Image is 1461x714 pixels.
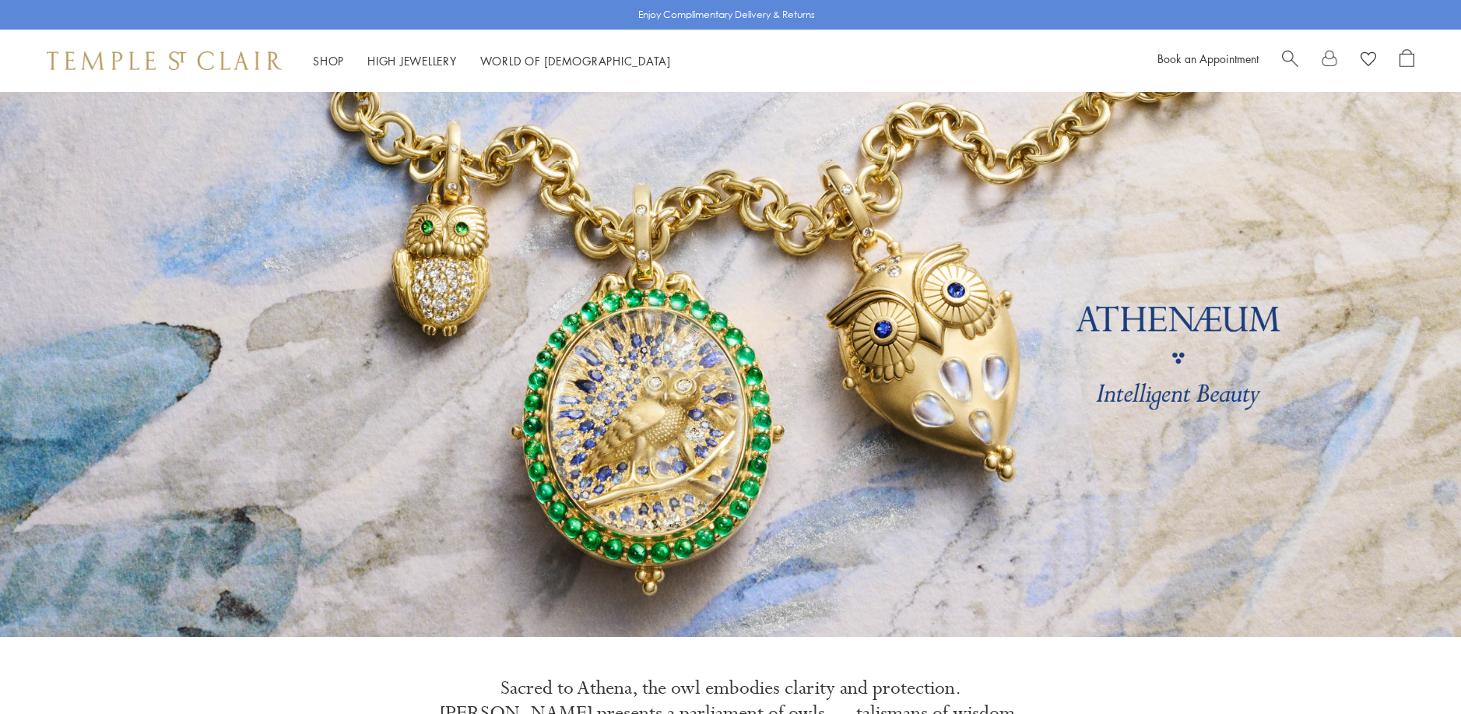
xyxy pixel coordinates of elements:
[1157,51,1259,66] a: Book an Appointment
[313,51,671,71] nav: Main navigation
[1383,641,1445,698] iframe: Gorgias live chat messenger
[1282,49,1298,72] a: Search
[47,51,282,70] img: Temple St. Clair
[1400,49,1414,72] a: Open Shopping Bag
[638,7,815,23] p: Enjoy Complimentary Delivery & Returns
[1361,49,1376,72] a: View Wishlist
[367,53,457,69] a: High JewelleryHigh Jewellery
[313,53,344,69] a: ShopShop
[480,53,671,69] a: World of [DEMOGRAPHIC_DATA]World of [DEMOGRAPHIC_DATA]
